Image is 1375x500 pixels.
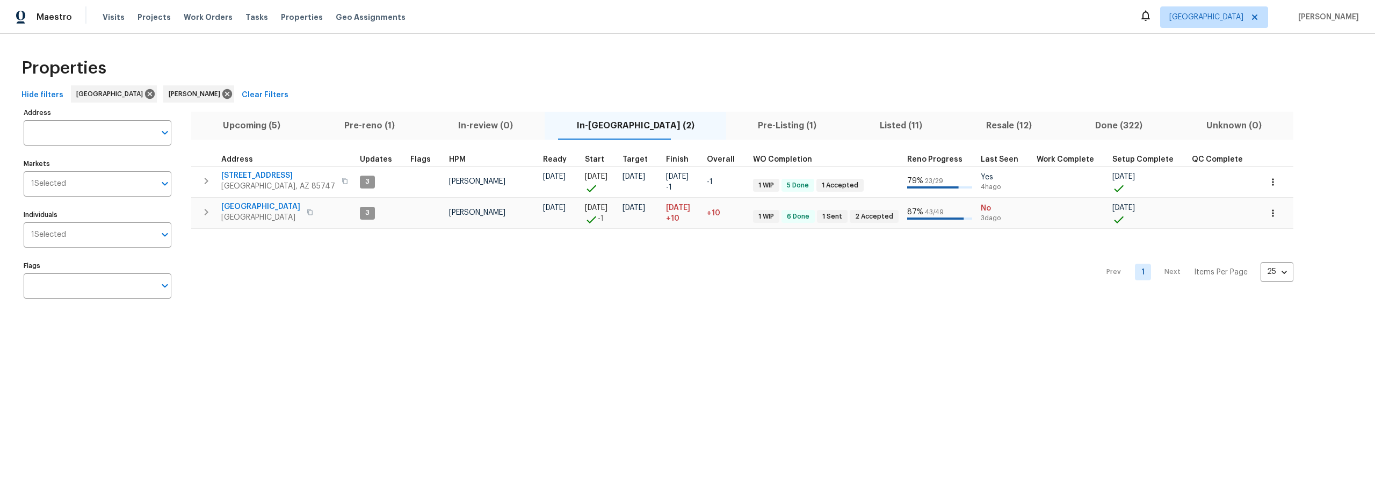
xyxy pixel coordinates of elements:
button: Open [157,125,172,140]
nav: Pagination Navigation [1096,235,1293,309]
span: [DATE] [1112,173,1135,180]
span: 1 Sent [818,212,846,221]
span: [GEOGRAPHIC_DATA], AZ 85747 [221,181,335,192]
span: 1 Selected [31,230,66,240]
span: [GEOGRAPHIC_DATA] [221,201,300,212]
span: [DATE] [585,173,607,180]
span: Pre-reno (1) [319,118,419,133]
span: [DATE] [1112,204,1135,212]
div: Actual renovation start date [585,156,614,163]
span: +10 [666,213,679,224]
span: Upcoming (5) [198,118,306,133]
span: 43 / 49 [925,209,944,215]
span: Ready [543,156,567,163]
span: [DATE] [666,173,689,180]
span: Unknown (0) [1181,118,1287,133]
span: 79 % [907,177,923,185]
button: Hide filters [17,85,68,105]
span: [GEOGRAPHIC_DATA] [76,89,147,99]
span: [PERSON_NAME] [169,89,225,99]
span: Setup Complete [1112,156,1174,163]
span: No [981,203,1028,214]
div: Earliest renovation start date (first business day after COE or Checkout) [543,156,576,163]
span: 1 WIP [754,181,778,190]
span: Properties [281,12,323,23]
span: Updates [360,156,392,163]
span: 1 Accepted [817,181,863,190]
span: Last Seen [981,156,1018,163]
span: [DATE] [623,173,645,180]
span: [DATE] [585,204,607,212]
td: 1 day(s) earlier than target finish date [703,166,749,197]
span: QC Complete [1192,156,1243,163]
span: Clear Filters [242,89,288,102]
span: Maestro [37,12,72,23]
span: In-review (0) [433,118,538,133]
span: Work Complete [1037,156,1094,163]
span: In-[GEOGRAPHIC_DATA] (2) [551,118,719,133]
span: Start [585,156,604,163]
a: Goto page 1 [1135,264,1151,280]
div: [PERSON_NAME] [163,85,234,103]
span: -1 [598,213,604,224]
span: Tasks [245,13,268,21]
span: 2 Accepted [851,212,898,221]
span: Finish [666,156,689,163]
span: WO Completion [753,156,812,163]
span: [GEOGRAPHIC_DATA] [1169,12,1243,23]
span: Flags [410,156,431,163]
label: Markets [24,161,171,167]
div: Days past target finish date [707,156,744,163]
span: Address [221,156,253,163]
span: [DATE] [666,204,690,212]
span: [DATE] [543,204,566,212]
button: Open [157,176,172,191]
div: Projected renovation finish date [666,156,698,163]
span: [DATE] [543,173,566,180]
td: 10 day(s) past target finish date [703,198,749,228]
span: Pre-Listing (1) [733,118,842,133]
label: Address [24,110,171,116]
button: Open [157,227,172,242]
span: 6 Done [783,212,814,221]
td: Scheduled to finish 1 day(s) early [662,166,703,197]
span: -1 [707,178,713,186]
span: 3 [361,177,374,186]
td: Scheduled to finish 10 day(s) late [662,198,703,228]
span: Hide filters [21,89,63,102]
span: -1 [666,182,672,193]
span: [PERSON_NAME] [1294,12,1359,23]
div: [GEOGRAPHIC_DATA] [71,85,157,103]
button: Clear Filters [237,85,293,105]
span: 23 / 29 [925,178,943,184]
span: Yes [981,172,1028,183]
span: Listed (11) [855,118,947,133]
span: Properties [21,63,106,74]
span: 4h ago [981,183,1028,192]
span: 1 WIP [754,212,778,221]
div: Target renovation project end date [623,156,657,163]
td: Project started 1 days early [581,198,618,228]
td: Project started on time [581,166,618,197]
span: Resale (12) [961,118,1057,133]
span: 5 Done [783,181,813,190]
span: 87 % [907,208,923,216]
span: Projects [137,12,171,23]
span: Work Orders [184,12,233,23]
span: Overall [707,156,735,163]
span: 3 [361,208,374,218]
span: Geo Assignments [336,12,406,23]
span: +10 [707,209,720,217]
span: Target [623,156,648,163]
span: [PERSON_NAME] [449,178,505,185]
span: [DATE] [623,204,645,212]
span: Reno Progress [907,156,962,163]
span: 3d ago [981,214,1028,223]
span: HPM [449,156,466,163]
span: Done (322) [1070,118,1168,133]
label: Individuals [24,212,171,218]
label: Flags [24,263,171,269]
div: 25 [1261,258,1293,286]
span: [STREET_ADDRESS] [221,170,335,181]
button: Open [157,278,172,293]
